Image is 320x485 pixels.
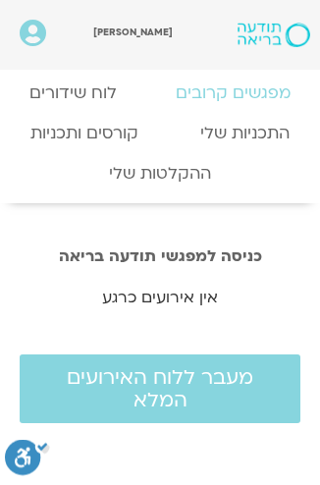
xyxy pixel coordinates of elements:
[146,73,320,113] a: מפגשים קרובים
[20,354,300,423] a: מעבר ללוח האירועים המלא
[10,285,310,311] p: אין אירועים כרגע
[10,247,310,265] h2: כניסה למפגשי תודעה בריאה
[43,366,277,411] span: מעבר ללוח האירועים המלא
[93,26,173,38] span: [PERSON_NAME]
